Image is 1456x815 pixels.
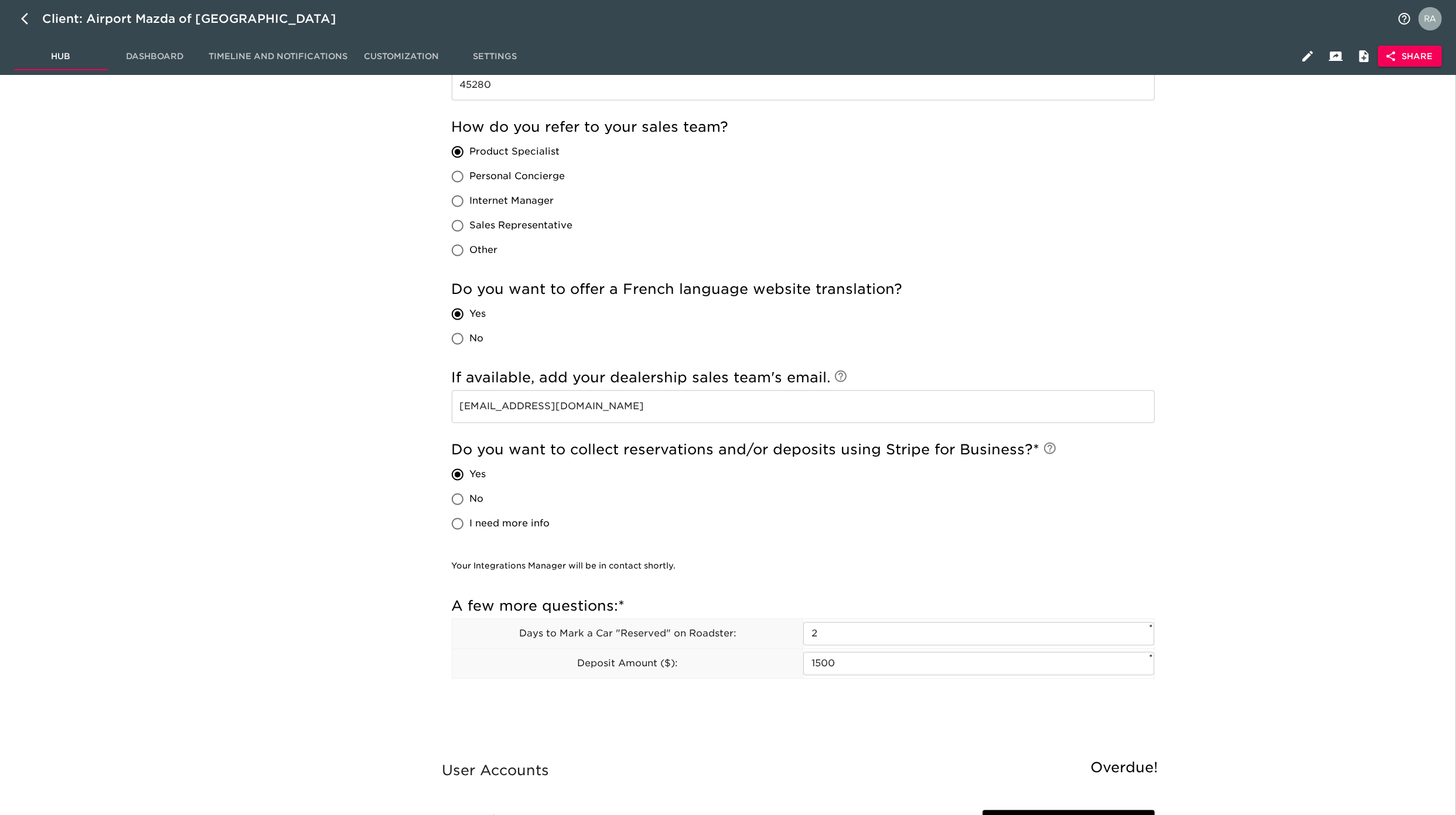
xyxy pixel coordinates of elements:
p: Days to Mark a Car "Reserved" on Roadster: [452,627,803,641]
div: Client: Airport Mazda of [GEOGRAPHIC_DATA] [42,9,353,28]
span: Sales Representative [470,219,573,233]
button: Edit Hub [1294,42,1322,70]
span: Share [1387,49,1433,64]
h5: A few more questions: [452,597,1155,616]
span: Other [470,244,498,258]
h5: How do you refer to your sales team? [452,118,1155,137]
span: Settings [455,49,535,64]
button: Share [1378,46,1442,67]
button: Internal Notes and Comments [1350,42,1378,70]
span: Personal Concierge [470,170,565,184]
span: Yes [470,468,486,482]
input: Example: 11432 [452,68,1155,101]
span: Hub [21,49,101,64]
h5: Do you want to collect reservations and/or deposits using Stripe for Business? [452,441,1155,460]
span: I need more info [470,517,550,531]
span: Internet Manager [470,194,554,208]
span: Product Specialist [470,145,560,159]
img: Profile [1419,7,1442,30]
span: Timeline and Notifications [209,49,347,64]
h5: User Accounts [442,762,1164,780]
button: notifications [1390,5,1419,33]
input: Example: salesteam@roadstertoyota.com [452,391,1155,423]
span: Yes [470,307,486,321]
span: Dashboard [115,49,195,64]
span: No [470,332,484,346]
span: Overdue! [1091,759,1158,776]
span: Customization [362,49,441,64]
button: Client View [1322,42,1350,70]
div: Your Integrations Manager will be in contact shortly. [452,554,1155,580]
span: No [470,492,484,506]
h5: Do you want to offer a French language website translation? [452,280,1155,299]
h5: If available, add your dealership sales team's email. [452,369,1155,388]
p: Deposit Amount ($): [452,657,803,671]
